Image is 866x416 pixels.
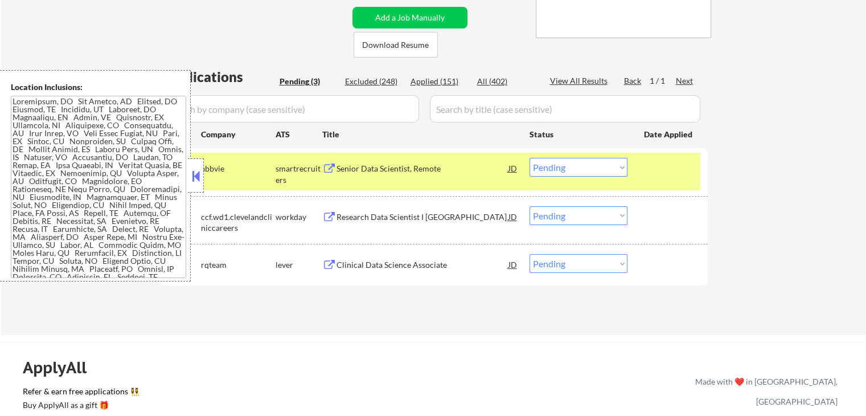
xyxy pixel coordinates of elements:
div: Status [530,124,627,144]
div: All (402) [477,76,534,87]
input: Search by company (case sensitive) [163,95,419,123]
div: JD [507,158,519,178]
div: Research Data Scientist I [GEOGRAPHIC_DATA] [336,211,508,223]
div: 1 / 1 [650,75,676,87]
div: Applied (151) [411,76,467,87]
div: ccf.wd1.clevelandcliniccareers [201,211,276,234]
div: Applications [163,70,276,84]
div: rqteam [201,259,276,271]
div: Made with ❤️ in [GEOGRAPHIC_DATA], [GEOGRAPHIC_DATA] [691,372,838,411]
div: lever [276,259,322,271]
a: Buy ApplyAll as a gift 🎁 [23,399,137,414]
a: Refer & earn free applications 👯‍♀️ [23,388,457,399]
button: Download Resume [354,32,438,58]
div: Clinical Data Science Associate [336,259,508,271]
div: JD [507,206,519,227]
div: ATS [276,129,322,140]
input: Search by title (case sensitive) [430,95,700,123]
div: Title [322,129,519,140]
div: Pending (3) [280,76,336,87]
div: Next [676,75,694,87]
div: Date Applied [644,129,694,140]
div: abbvie [201,163,276,174]
div: Company [201,129,276,140]
div: ApplyAll [23,358,100,377]
div: Excluded (248) [345,76,402,87]
div: JD [507,254,519,275]
div: Location Inclusions: [11,81,186,93]
div: smartrecruiters [276,163,322,185]
div: workday [276,211,322,223]
div: View All Results [550,75,611,87]
div: Senior Data Scientist, Remote [336,163,508,174]
div: Back [624,75,642,87]
button: Add a Job Manually [352,7,467,28]
div: Buy ApplyAll as a gift 🎁 [23,401,137,409]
